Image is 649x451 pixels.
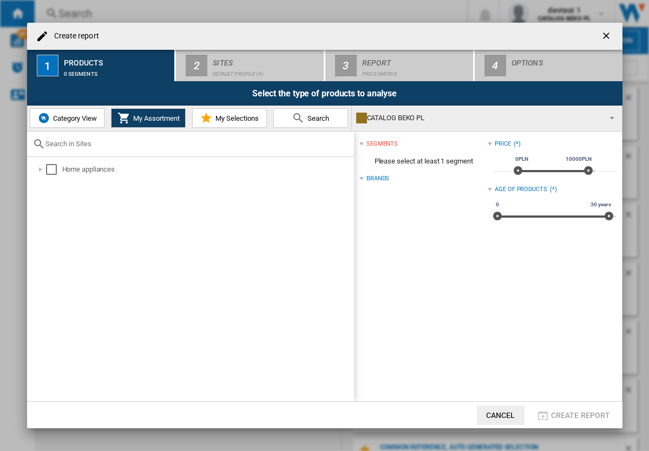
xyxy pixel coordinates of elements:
[50,114,97,122] span: Category View
[564,155,593,164] span: 10000PLN
[37,112,50,125] img: wiser-icon-blue.png
[213,66,319,77] div: Default profile (4)
[30,108,104,128] button: Category View
[512,54,618,66] div: Options
[213,114,259,122] span: My Selections
[494,200,501,209] span: 0
[514,155,530,164] span: 0PLN
[192,108,267,128] button: My Selections
[37,55,58,76] div: 1
[596,25,618,47] button: getI18NText('BUTTONS.CLOSE_DIALOG')
[273,108,348,128] button: Search
[495,185,547,194] div: Age of products
[366,174,389,183] div: Brands
[49,31,99,42] h4: Create report
[186,55,207,76] div: 2
[27,81,622,106] div: Select the type of products to analyse
[335,55,357,76] div: 3
[305,114,329,122] span: Search
[366,140,398,148] div: segments
[176,50,325,81] button: 2 Sites Default profile (4)
[27,50,176,81] button: 1 Products 0 segments
[477,406,525,425] button: Cancel
[601,30,614,43] ng-md-icon: getI18NText('BUTTONS.CLOSE_DIALOG')
[213,54,319,66] div: Sites
[130,114,180,122] span: My Assortment
[62,164,352,175] div: Home appliances
[46,164,62,175] md-checkbox: Select
[356,110,600,126] div: CATALOG BEKO PL
[359,151,488,172] span: Please select at least 1 segment
[475,50,622,81] button: 4 Options
[64,54,171,66] div: Products
[551,411,611,420] span: Create report
[362,66,469,77] div: Price Matrix
[362,54,469,66] div: Report
[325,50,474,81] button: 3 Report Price Matrix
[111,108,186,128] button: My Assortment
[45,140,349,148] input: Search in Sites
[589,200,612,209] span: 30 years
[495,140,511,148] div: Price
[484,55,506,76] div: 4
[64,66,171,77] div: 0 segments
[533,406,614,425] button: Create report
